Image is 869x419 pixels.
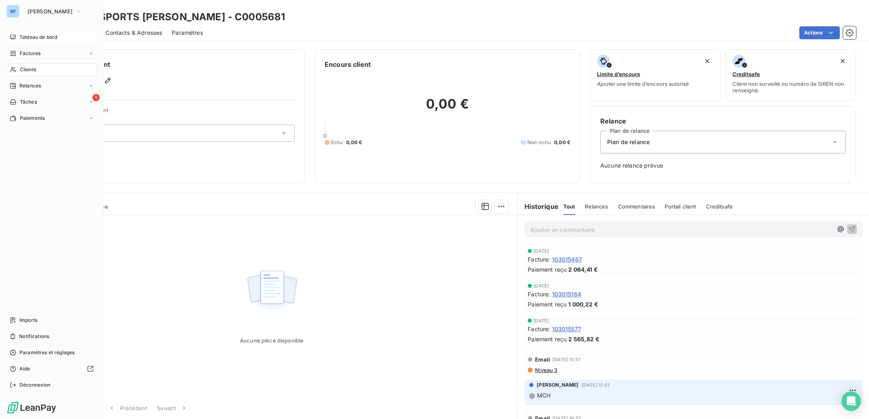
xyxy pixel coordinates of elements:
[103,400,152,417] button: Précédent
[600,162,846,170] span: Aucune relance prévue
[534,367,557,373] span: Niveau 3
[533,318,549,323] span: [DATE]
[92,94,100,101] span: 1
[563,203,576,210] span: Tout
[585,203,608,210] span: Relances
[19,333,49,340] span: Notifications
[528,255,550,264] span: Facture :
[552,255,582,264] span: 103015467
[799,26,840,39] button: Actions
[19,82,41,89] span: Relances
[528,325,550,333] span: Facture :
[19,34,57,41] span: Tableau de bord
[726,49,856,101] button: CreditsafeClient non surveillé ou numéro de SIREN non renseigné.
[105,29,162,37] span: Contacts & Adresses
[518,202,559,211] h6: Historique
[71,10,285,24] h3: TRANSPORTS [PERSON_NAME] - C0005681
[665,203,696,210] span: Portail client
[590,49,721,101] button: Limite d’encoursAjouter une limite d’encours autorisé
[600,116,846,126] h6: Relance
[552,290,581,298] span: 103015164
[6,5,19,18] div: BP
[528,290,550,298] span: Facture :
[19,381,51,389] span: Déconnexion
[528,335,567,343] span: Paiement reçu
[152,400,193,417] button: Suivant
[6,401,57,414] img: Logo LeanPay
[597,81,689,87] span: Ajouter une limite d’encours autorisé
[19,349,75,356] span: Paramètres et réglages
[65,107,295,118] span: Propriétés Client
[240,337,304,344] span: Aucune pièce disponible
[706,203,733,210] span: Creditsafe
[331,139,343,146] span: Échu
[325,96,570,120] h2: 0,00 €
[533,249,549,253] span: [DATE]
[49,60,295,69] h6: Informations client
[20,98,37,106] span: Tâches
[20,115,45,122] span: Paiements
[537,381,578,389] span: [PERSON_NAME]
[246,266,298,316] img: Empty state
[528,265,567,274] span: Paiement reçu
[568,300,598,308] span: 1 000,22 €
[607,138,650,146] span: Plan de relance
[568,335,599,343] span: 2 565,82 €
[841,391,861,411] div: Open Intercom Messenger
[552,325,581,333] span: 103015577
[528,300,567,308] span: Paiement reçu
[346,139,362,146] span: 0,00 €
[28,8,73,15] span: [PERSON_NAME]
[172,29,203,37] span: Paramètres
[535,356,550,363] span: Email
[19,365,30,372] span: Aide
[568,265,598,274] span: 2 064,41 €
[552,357,580,362] span: [DATE] 15:51
[20,66,36,73] span: Clients
[618,203,655,210] span: Commentaires
[732,81,849,94] span: Client non surveillé ou numéro de SIREN non renseigné.
[325,60,371,69] h6: Encours client
[6,362,97,375] a: Aide
[527,139,551,146] span: Non-échu
[732,71,760,77] span: Creditsafe
[533,283,549,288] span: [DATE]
[554,139,570,146] span: 0,00 €
[529,392,550,399] span: @ MCH
[323,132,327,139] span: 0
[20,50,41,57] span: Factures
[19,317,37,324] span: Imports
[582,383,610,387] span: [DATE] 15:51
[597,71,640,77] span: Limite d’encours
